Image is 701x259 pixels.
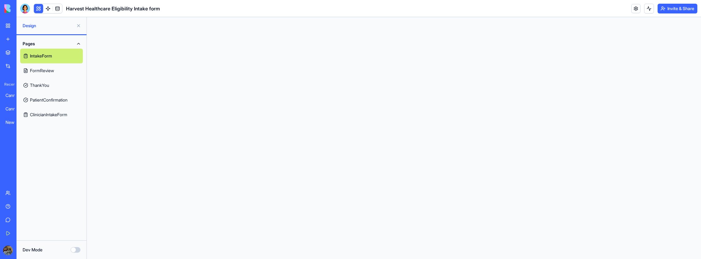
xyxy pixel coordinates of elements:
a: Cannabis Clinic KPI Tracker [2,89,26,102]
span: Design [23,23,74,29]
span: Harvest Healthcare Eligibility Intake form [66,5,160,12]
div: New App [6,119,23,125]
label: Dev Mode [23,247,42,253]
a: ClinicianIntakeForm [20,107,83,122]
a: New App [2,116,26,128]
span: Recent [2,82,15,87]
button: Invite & Share [658,4,697,13]
a: Cannabis Supply KPI Tracker [2,103,26,115]
a: PatientConfirmation [20,93,83,107]
a: ThankYou [20,78,83,93]
div: Cannabis Supply KPI Tracker [6,106,23,112]
img: ACg8ocLckqTCADZMVyP0izQdSwexkWcE6v8a1AEXwgvbafi3xFy3vSx8=s96-c [3,246,13,255]
a: FormReview [20,63,83,78]
img: logo [4,4,42,13]
a: IntakeForm [20,49,83,63]
div: Cannabis Clinic KPI Tracker [6,92,23,98]
button: Pages [20,39,83,49]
